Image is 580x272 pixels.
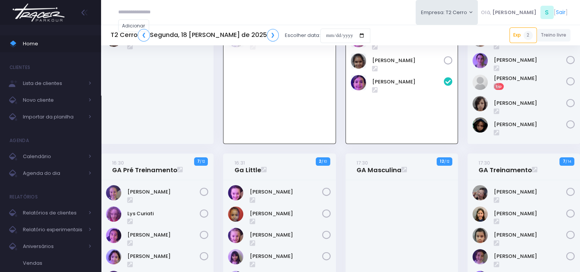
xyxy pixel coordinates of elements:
a: Sair [556,8,566,16]
img: Ana clara machado [472,185,488,200]
small: 16:30 [112,159,124,166]
h4: Relatórios [10,189,38,205]
span: Home [23,39,92,49]
a: Treino livre [537,29,571,42]
img: ILKA Gonzalez da Rosa [472,228,488,243]
img: Isabela Borges [472,249,488,264]
div: [ ] [478,4,570,21]
a: 16:30GA Pré Treinamento [112,159,177,174]
img: Tiê Hokama Massaro [472,96,488,111]
img: Letícia Aya Saeki [228,249,243,264]
h4: Clientes [10,60,30,75]
img: livia Lopes [351,75,366,90]
img: Yeshe Idargo Kis [472,117,488,133]
img: Júlia Levy Siqueira Rezende [228,228,243,243]
span: Calendário [23,152,84,162]
span: [PERSON_NAME] [492,9,537,16]
a: [PERSON_NAME] [494,75,566,82]
span: 2 [524,31,533,40]
small: 16:31 [235,159,245,166]
span: Agenda do dia [23,168,84,178]
img: Chloe Miglio [106,185,121,200]
img: Clara Pimenta Amaral [228,206,243,222]
strong: 12 [440,158,444,164]
img: Max Passamani Lacorte [472,75,488,90]
a: [PERSON_NAME] [494,188,566,196]
strong: 7 [563,158,566,164]
span: Olá, [481,9,491,16]
a: [PERSON_NAME] [372,57,444,64]
small: 17:30 [479,159,490,166]
a: [PERSON_NAME] [127,188,200,196]
img: Marissa Razo Uno [106,228,121,243]
a: [PERSON_NAME] [494,253,566,260]
span: Relatório experimentais [23,225,84,235]
h5: T2 Cerro Segunda, 18 [PERSON_NAME] de 2025 [111,29,279,42]
img: Lys Curiati [106,206,121,222]
small: / 12 [200,159,205,164]
img: Bianca Levy Siqueira Rezende [228,185,243,200]
img: Elena Fuchs [472,206,488,222]
a: 17:30GA Treinamento [479,159,532,174]
a: [PERSON_NAME] [250,188,322,196]
img: LAURA DA SILVA BORGES [351,53,366,69]
span: Aniversários [23,242,84,251]
div: Escolher data: [111,27,370,44]
small: / 10 [321,159,327,164]
h4: Agenda [10,133,29,148]
a: 17:30GA Masculina [357,159,402,174]
span: Relatórios de clientes [23,208,84,218]
a: [PERSON_NAME] [250,210,322,218]
small: / 14 [566,159,571,164]
a: [PERSON_NAME] [494,231,566,239]
span: S [540,6,554,19]
img: Rafaela Matos [106,249,121,264]
a: Adicionar [118,19,149,32]
a: [PERSON_NAME] [127,231,200,239]
a: [PERSON_NAME] [494,210,566,218]
span: Lista de clientes [23,78,84,88]
a: [PERSON_NAME] [494,121,566,128]
a: [PERSON_NAME] [372,78,444,86]
a: [PERSON_NAME] [494,99,566,107]
a: [PERSON_NAME] [250,231,322,239]
small: / 12 [444,159,449,164]
a: [PERSON_NAME] [494,56,566,64]
strong: 2 [319,158,321,164]
span: Novo cliente [23,95,84,105]
span: Importar da planilha [23,112,84,122]
small: 17:30 [357,159,368,166]
img: Lívia Stevani Schargel [472,53,488,68]
a: ❯ [267,29,279,42]
strong: 7 [197,158,200,164]
a: [PERSON_NAME] [250,253,322,260]
a: 16:31Ga Little [235,159,261,174]
span: Vendas [23,258,92,268]
a: Exp2 [509,27,537,43]
a: Lys Curiati [127,210,200,218]
a: [PERSON_NAME] [127,253,200,260]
